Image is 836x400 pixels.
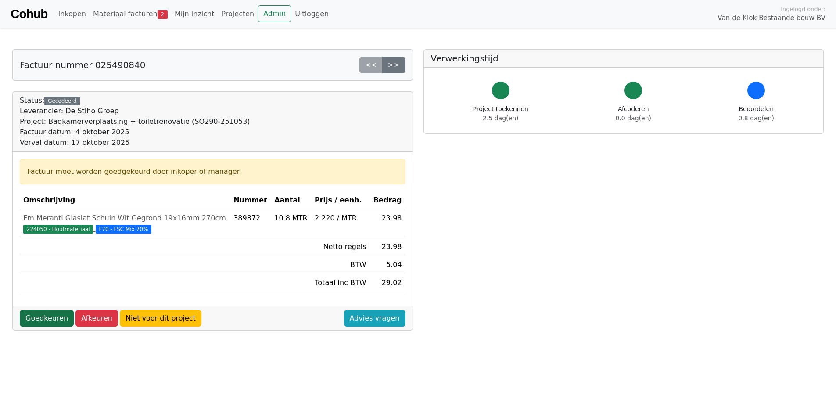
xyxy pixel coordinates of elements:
span: 0.8 dag(en) [739,115,774,122]
h5: Verwerkingstijd [431,53,817,64]
span: Ingelogd onder: [781,5,825,13]
a: Mijn inzicht [171,5,218,23]
a: Projecten [218,5,258,23]
span: F70 - FSC Mix 70% [96,225,152,234]
span: 2 [158,10,168,19]
a: Admin [258,5,291,22]
td: 23.98 [370,238,405,256]
div: Project: Badkamerverplaatsing + toiletrenovatie (SO290-251053) [20,116,250,127]
a: Materiaal facturen2 [90,5,171,23]
div: Factuur datum: 4 oktober 2025 [20,127,250,137]
div: 10.8 MTR [274,213,308,223]
th: Omschrijving [20,191,230,209]
div: Beoordelen [739,105,774,123]
span: Van de Klok Bestaande bouw BV [718,13,825,23]
div: Project toekennen [473,105,528,123]
td: 389872 [230,209,271,238]
a: Fm Meranti Glaslat Schuin Wit Gegrond 19x16mm 270cm224050 - Houtmateriaal F70 - FSC Mix 70% [23,213,226,234]
div: Leverancier: De Stiho Groep [20,106,250,116]
td: 23.98 [370,209,405,238]
h5: Factuur nummer 025490840 [20,60,145,70]
div: Verval datum: 17 oktober 2025 [20,137,250,148]
td: BTW [311,256,370,274]
td: 29.02 [370,274,405,292]
th: Nummer [230,191,271,209]
th: Aantal [271,191,311,209]
div: Fm Meranti Glaslat Schuin Wit Gegrond 19x16mm 270cm [23,213,226,223]
div: Status: [20,95,250,148]
a: Afkeuren [75,310,118,327]
div: Factuur moet worden goedgekeurd door inkoper of manager. [27,166,398,177]
td: Totaal inc BTW [311,274,370,292]
a: Goedkeuren [20,310,74,327]
a: Cohub [11,4,47,25]
a: Uitloggen [291,5,332,23]
div: 2.220 / MTR [315,213,366,223]
div: Afcoderen [616,105,651,123]
td: Netto regels [311,238,370,256]
a: Niet voor dit project [120,310,201,327]
span: 2.5 dag(en) [483,115,518,122]
div: Gecodeerd [44,97,80,105]
span: 224050 - Houtmateriaal [23,225,93,234]
a: Advies vragen [344,310,405,327]
td: 5.04 [370,256,405,274]
span: 0.0 dag(en) [616,115,651,122]
th: Prijs / eenh. [311,191,370,209]
th: Bedrag [370,191,405,209]
a: Inkopen [54,5,89,23]
a: >> [382,57,405,73]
